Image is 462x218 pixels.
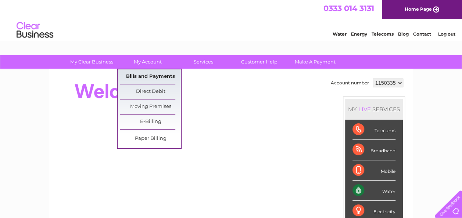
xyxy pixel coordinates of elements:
a: Direct Debit [120,84,181,99]
div: MY SERVICES [345,99,403,120]
a: My Account [117,55,178,69]
a: Telecoms [372,31,394,37]
div: Clear Business is a trading name of Verastar Limited (registered in [GEOGRAPHIC_DATA] No. 3667643... [58,4,405,36]
a: Paper Billing [120,131,181,146]
a: Make A Payment [285,55,345,69]
a: My Clear Business [61,55,122,69]
a: Services [173,55,234,69]
a: Customer Help [229,55,290,69]
a: Bills and Payments [120,69,181,84]
td: Account number [329,77,371,89]
a: Energy [351,31,367,37]
div: Telecoms [352,120,395,140]
div: Water [352,181,395,201]
a: 0333 014 3131 [323,4,374,13]
div: LIVE [357,106,372,113]
a: Blog [398,31,409,37]
div: Broadband [352,140,395,160]
a: Moving Premises [120,99,181,114]
a: Water [333,31,347,37]
a: E-Billing [120,115,181,129]
a: Log out [438,31,455,37]
div: Mobile [352,160,395,181]
img: logo.png [16,19,54,41]
a: Contact [413,31,431,37]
